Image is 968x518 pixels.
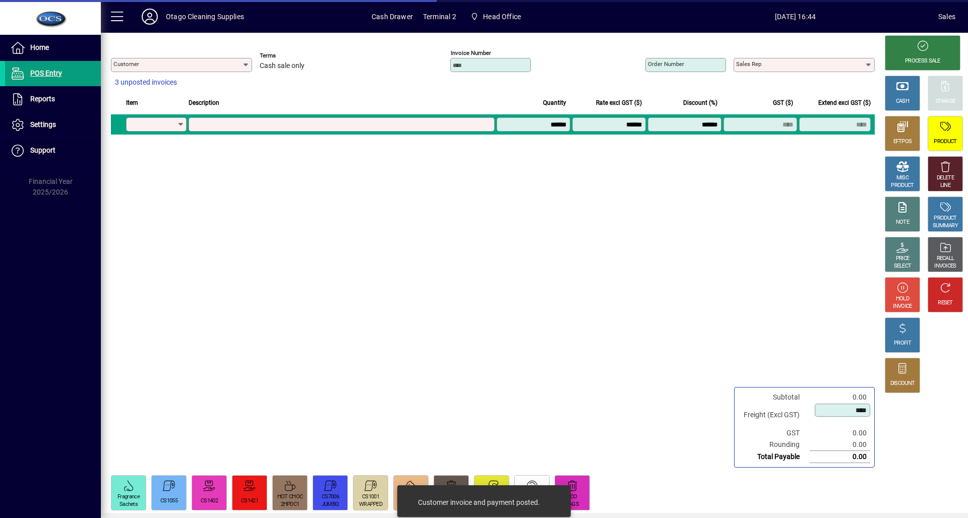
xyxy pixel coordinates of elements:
div: RECALL [937,255,954,263]
div: 2HPDC1 [281,501,299,508]
span: Description [189,97,219,108]
div: CS1421 [241,497,258,505]
span: Item [126,97,138,108]
a: Settings [5,112,101,138]
span: Extend excl GST ($) [818,97,871,108]
span: Cash sale only [260,62,305,70]
span: Settings [30,120,56,128]
td: GST [739,427,810,439]
span: Cash Drawer [372,9,413,25]
div: Sachets [119,501,138,508]
div: LINE [940,182,950,189]
div: SELECT [894,263,912,270]
span: Home [30,43,49,51]
td: 0.00 [810,439,870,451]
span: Reports [30,95,55,103]
div: INVOICES [934,263,956,270]
span: Support [30,146,55,154]
span: [DATE] 16:44 [652,9,938,25]
span: GST ($) [773,97,793,108]
div: MISC [896,174,909,182]
button: 3 unposted invoices [111,74,181,92]
div: CS1402 [201,497,218,505]
div: DELETE [937,174,954,182]
div: PRODUCT [891,182,914,189]
div: Sales [938,9,955,25]
td: Subtotal [739,392,810,403]
span: Terminal 2 [423,9,456,25]
td: Freight (Excl GST) [739,403,810,427]
mat-label: Order number [648,60,684,68]
td: Total Payable [739,451,810,463]
div: CS1055 [160,497,177,505]
div: Customer invoice and payment posted. [418,497,540,507]
span: Quantity [543,97,566,108]
button: Profile [134,8,166,26]
td: 0.00 [810,451,870,463]
a: Support [5,138,101,163]
div: NOTE [896,219,909,226]
span: Head Office [483,9,521,25]
td: 0.00 [810,392,870,403]
div: Otago Cleaning Supplies [166,9,244,25]
span: Discount (%) [683,97,717,108]
div: PRICE [896,255,910,263]
div: HOT CHOC [277,493,302,501]
span: 3 unposted invoices [115,77,177,88]
mat-label: Invoice number [451,49,491,56]
div: Fragrance [117,493,140,501]
span: Rate excl GST ($) [596,97,642,108]
div: INVOICE [893,303,912,310]
div: CS7006 [322,493,339,501]
div: PROFIT [894,340,911,347]
div: DISCOUNT [890,380,915,387]
div: PRODUCT [934,215,956,222]
a: Reports [5,87,101,112]
a: Home [5,35,101,60]
span: POS Entry [30,69,62,77]
div: JUMBO [322,501,339,508]
span: Head Office [466,8,525,26]
div: PRODUCT [934,138,956,146]
div: HOLD [896,295,909,303]
div: EFTPOS [893,138,912,146]
div: RESET [938,299,953,307]
mat-label: Sales rep [736,60,761,68]
div: CASH [896,98,909,105]
td: Rounding [739,439,810,451]
td: 0.00 [810,427,870,439]
span: Terms [260,52,320,59]
div: CS1001 [362,493,379,501]
div: WRAPPED [359,501,382,508]
mat-label: Customer [113,60,139,68]
div: PROCESS SALE [905,57,940,65]
div: SUMMARY [933,222,958,230]
div: CHARGE [936,98,955,105]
